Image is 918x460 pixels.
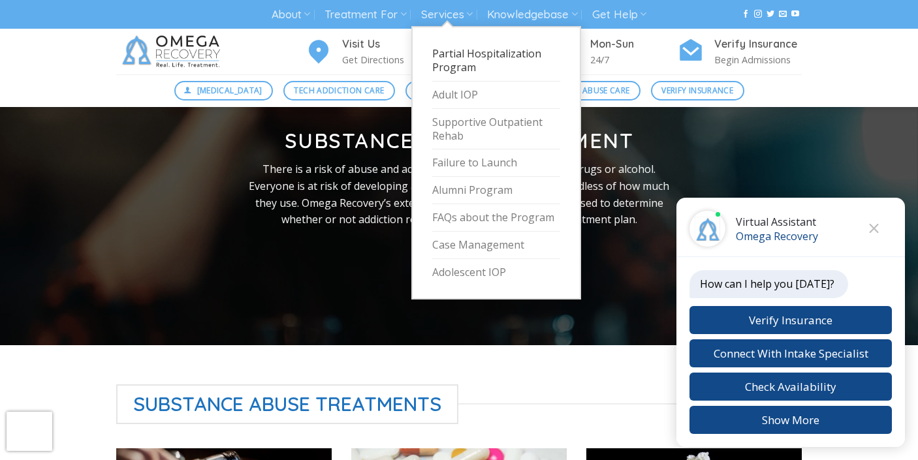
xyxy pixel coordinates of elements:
img: Omega Recovery [116,29,230,74]
a: Visit Us Get Directions [306,36,430,68]
a: About [272,3,310,27]
a: Adolescent IOP [432,259,560,286]
a: Send us an email [779,10,787,19]
a: Adult IOP [432,82,560,109]
a: Supportive Outpatient Rehab [432,109,560,150]
a: Verify Insurance [651,81,744,100]
a: Follow on YouTube [791,10,799,19]
a: Failure to Launch [432,149,560,177]
span: Tech Addiction Care [294,84,384,97]
a: Treatment For [324,3,406,27]
a: Substance Abuse Care [524,81,641,100]
a: Knowledgebase [487,3,577,27]
h4: Visit Us [342,36,430,53]
a: Tech Addiction Care [283,81,395,100]
a: Partial Hospitalization Program [432,40,560,82]
p: Begin Admissions [714,52,802,67]
span: Substance Abuse Treatments [116,384,458,424]
a: Follow on Instagram [754,10,762,19]
p: There is a risk of abuse and addiction whenever someone uses drugs or alcohol. Everyone is at ris... [247,161,671,228]
p: 24/7 [590,52,678,67]
span: Verify Insurance [661,84,733,97]
a: Verify Insurance Begin Admissions [678,36,802,68]
a: [MEDICAL_DATA] [174,81,274,100]
span: Substance Abuse Care [534,84,629,97]
a: Follow on Twitter [767,10,774,19]
h4: Verify Insurance [714,36,802,53]
h4: Mon-Sun [590,36,678,53]
a: FAQs about the Program [432,204,560,232]
strong: Substance Abuse Treatment [285,127,634,153]
p: Get Directions [342,52,430,67]
a: Services [421,3,473,27]
span: [MEDICAL_DATA] [197,84,262,97]
a: Mental Health Care [405,81,513,100]
a: Follow on Facebook [742,10,750,19]
a: Alumni Program [432,177,560,204]
a: Get Help [592,3,646,27]
a: Case Management [432,232,560,259]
